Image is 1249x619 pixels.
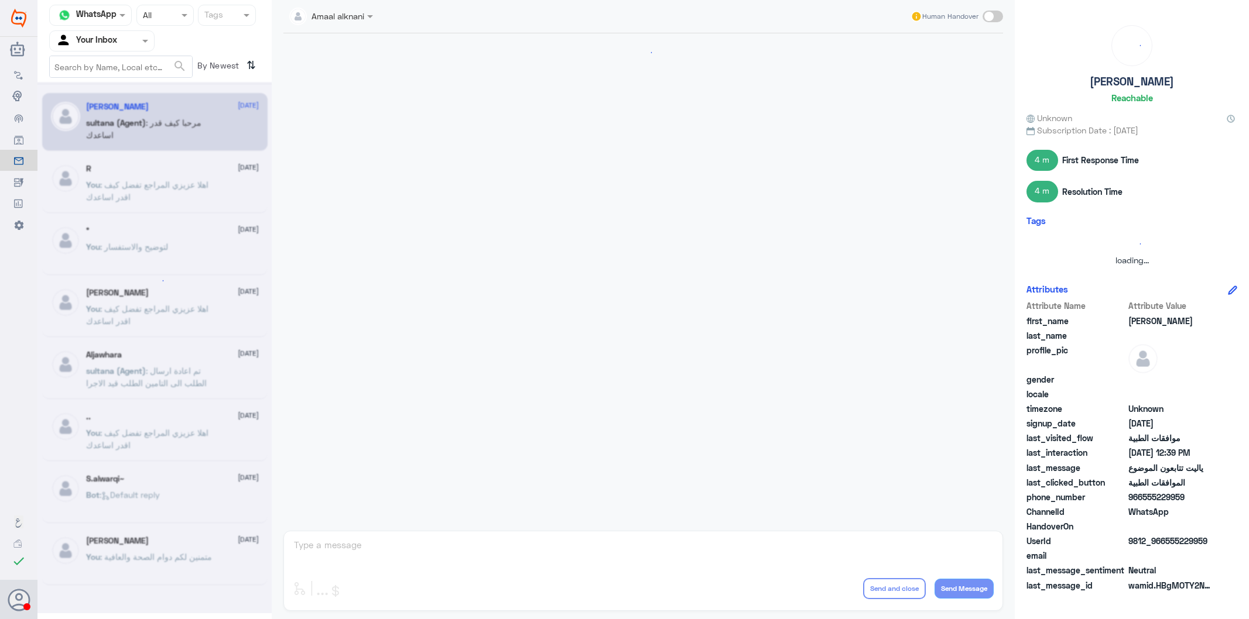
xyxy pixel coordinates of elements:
span: timezone [1026,403,1126,415]
span: last_clicked_button [1026,476,1126,489]
span: Unknown [1128,403,1213,415]
span: phone_number [1026,491,1126,503]
img: defaultAdmin.png [1128,344,1158,373]
img: Widebot Logo [11,9,26,27]
span: wamid.HBgMOTY2NTU1MjI5OTU5FQIAEhggRTFFQTMzNTU0NDIxN0Q2MzdGMDRFQzFGOTBDRjMzMjgA [1128,579,1213,592]
span: Ahmed [1128,315,1213,327]
div: loading... [286,42,1000,63]
span: UserId [1026,535,1126,547]
span: email [1026,549,1126,562]
div: loading... [145,270,165,291]
input: Search by Name, Local etc… [50,56,192,77]
button: Send Message [935,579,994,599]
span: signup_date [1026,417,1126,429]
div: loading... [1029,233,1234,254]
span: loading... [1115,255,1149,265]
span: last_name [1026,329,1126,342]
span: last_message [1026,462,1126,474]
span: Attribute Value [1128,300,1213,312]
span: first_name [1026,315,1126,327]
h5: [PERSON_NAME] [1090,75,1174,88]
span: last_interaction [1026,446,1126,459]
span: موافقات الطبية [1128,432,1213,444]
h6: Reachable [1111,92,1153,103]
h6: Tags [1026,215,1046,226]
span: gender [1026,373,1126,386]
span: null [1128,549,1213,562]
button: Avatar [8,589,30,611]
button: search [173,57,187,76]
span: last_message_sentiment [1026,564,1126,576]
button: Send and close [863,578,926,599]
span: 0 [1128,564,1213,576]
span: null [1128,373,1213,386]
span: 4 m [1026,181,1058,202]
i: check [12,554,26,568]
span: Attribute Name [1026,300,1126,312]
span: Unknown [1026,112,1072,124]
span: locale [1026,388,1126,400]
span: 2025-02-08T07:50:59.388Z [1128,417,1213,429]
span: Subscription Date : [DATE] [1026,124,1237,136]
span: 4 m [1026,150,1058,171]
i: ⇅ [247,56,256,75]
span: null [1128,520,1213,532]
span: Resolution Time [1062,185,1123,198]
span: 2 [1128,505,1213,518]
span: 9812_966555229959 [1128,535,1213,547]
img: whatsapp.png [56,6,73,24]
span: null [1128,388,1213,400]
div: Tags [203,8,223,23]
img: yourInbox.svg [56,32,73,50]
span: Human Handover [922,11,978,22]
span: الموافقات الطبية [1128,476,1213,489]
div: loading... [1115,29,1149,63]
span: HandoverOn [1026,520,1126,532]
span: last_visited_flow [1026,432,1126,444]
span: By Newest [193,56,242,79]
span: 2025-05-28T09:39:12.185Z [1128,446,1213,459]
span: search [173,59,187,73]
span: profile_pic [1026,344,1126,371]
h6: Attributes [1026,284,1068,294]
span: First Response Time [1062,154,1139,166]
span: ياليت تتابعون الموضوع [1128,462,1213,474]
span: ChannelId [1026,505,1126,518]
span: 966555229959 [1128,491,1213,503]
span: last_message_id [1026,579,1126,592]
